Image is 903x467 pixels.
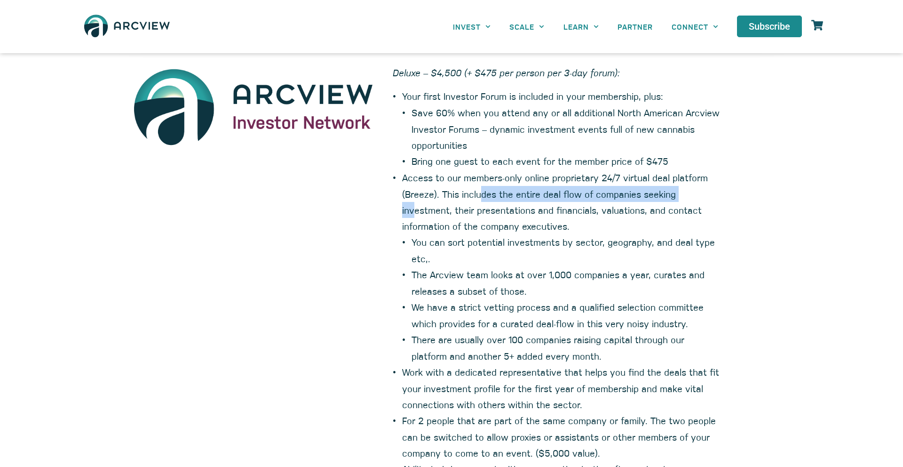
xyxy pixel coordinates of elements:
a: LEARN [554,16,608,37]
span: Subscribe [749,22,790,31]
a: INVEST [444,16,500,37]
li: Access to our members-only online proprietary 24/7 virtual deal platform (Breeze). This includes ... [402,169,722,364]
a: CONNECT [662,16,728,37]
a: SCALE [500,16,554,37]
a: Subscribe [737,16,802,37]
nav: Menu [444,16,728,37]
img: Arc Investor Network [129,64,379,154]
li: Bring one guest to each event for the member price of $475 [412,153,722,169]
li: You can sort potential investments by sector, geography, and deal type etc,. [412,234,722,266]
li: We have a strict vetting process and a qualified selection committee which provides for a curated... [412,299,722,331]
li: The Arcview team looks at over 1,000 companies a year, curates and releases a subset of those. [412,266,722,299]
a: PARTNER [608,16,662,37]
li: Work with a dedicated representative that helps you find the deals that fit your investment profi... [402,364,722,412]
li: Save 60% when you attend any or all additional North American Arcview Investor Forums – dynamic i... [412,105,722,153]
em: Deluxe – $4,500 (+ $475 per person per 3-day forum): [393,66,620,79]
li: Your first Investor Forum is included in your membership, plus: [402,88,722,169]
img: The Arcview Group [80,9,174,44]
li: For 2 people that are part of the same company or family. The two people can be switched to allow... [402,412,722,461]
li: There are usually over 100 companies raising capital through our platform and another 5+ added ev... [412,331,722,364]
